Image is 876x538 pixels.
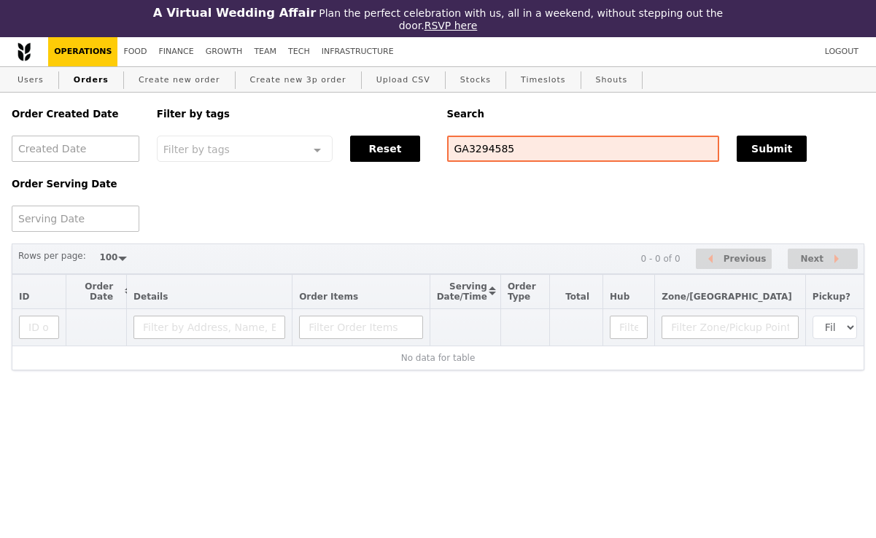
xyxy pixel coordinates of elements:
[200,37,249,66] a: Growth
[19,292,29,302] span: ID
[299,316,422,339] input: Filter Order Items
[819,37,864,66] a: Logout
[640,254,680,264] div: 0 - 0 of 0
[350,136,420,162] button: Reset
[737,136,807,162] button: Submit
[299,292,358,302] span: Order Items
[12,179,139,190] h5: Order Serving Date
[371,67,436,93] a: Upload CSV
[12,136,139,162] input: Created Date
[590,67,634,93] a: Shouts
[19,353,857,363] div: No data for table
[282,37,316,66] a: Tech
[610,292,629,302] span: Hub
[508,281,536,302] span: Order Type
[133,67,226,93] a: Create new order
[12,206,139,232] input: Serving Date
[610,316,648,339] input: Filter Hub
[447,109,865,120] h5: Search
[248,37,282,66] a: Team
[724,250,767,268] span: Previous
[18,42,31,61] img: Grain logo
[316,37,400,66] a: Infrastructure
[163,142,230,155] span: Filter by tags
[153,6,316,20] h3: A Virtual Wedding Affair
[696,249,772,270] button: Previous
[153,37,200,66] a: Finance
[68,67,115,93] a: Orders
[800,250,823,268] span: Next
[662,292,792,302] span: Zone/[GEOGRAPHIC_DATA]
[662,316,799,339] input: Filter Zone/Pickup Point
[425,20,478,31] a: RSVP here
[18,249,86,263] label: Rows per page:
[454,67,497,93] a: Stocks
[12,67,50,93] a: Users
[515,67,571,93] a: Timeslots
[244,67,352,93] a: Create new 3p order
[157,109,430,120] h5: Filter by tags
[447,136,720,162] input: Search any field
[19,316,59,339] input: ID or Salesperson name
[117,37,152,66] a: Food
[788,249,858,270] button: Next
[12,109,139,120] h5: Order Created Date
[133,292,168,302] span: Details
[48,37,117,66] a: Operations
[133,316,285,339] input: Filter by Address, Name, Email, Mobile
[813,292,850,302] span: Pickup?
[146,6,730,31] div: Plan the perfect celebration with us, all in a weekend, without stepping out the door.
